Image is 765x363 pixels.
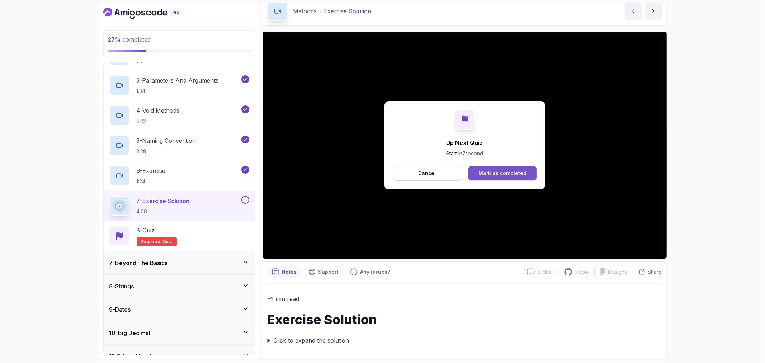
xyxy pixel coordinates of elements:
[360,268,391,275] p: Any issues?
[446,150,483,157] p: Start in
[137,136,196,145] p: 5 - Naming Convention
[137,178,166,185] p: 1:24
[576,268,589,275] p: Repo
[109,352,164,360] h3: 11 - Taking User Input
[137,106,180,115] p: 4 - Void Methods
[109,259,168,267] h3: 7 - Beyond The Basics
[109,196,249,216] button: 7-Exercise Solution4:06
[109,226,249,246] button: 8-QuizRequired-quiz
[304,266,343,278] button: Support button
[103,8,198,19] a: Dashboard
[137,76,219,85] p: 3 - Parameters And Arguments
[137,118,180,125] p: 5:22
[608,268,627,275] p: Designs
[625,3,642,20] button: previous content
[538,268,552,275] p: Slides
[633,268,662,275] button: Share
[109,105,249,126] button: 4-Void Methods5:22
[468,166,536,180] button: Mark as completed
[318,268,339,275] p: Support
[104,251,255,274] button: 7-Beyond The Basics
[137,208,190,215] p: 4:06
[108,36,121,43] span: 27 %
[462,150,483,156] span: 7 second
[268,335,662,345] summary: Click to expand the solution
[109,75,249,95] button: 3-Parameters And Arguments1:34
[282,268,297,275] p: Notes
[104,321,255,344] button: 10-Big Decimal
[108,36,151,43] span: completed
[263,32,667,259] iframe: 7 - Exercise Solution
[418,170,436,177] p: Cancel
[104,275,255,298] button: 8-Strings
[109,166,249,186] button: 6-Exercise1:24
[109,282,134,291] h3: 8 - Strings
[648,268,662,275] p: Share
[104,298,255,321] button: 9-Dates
[163,239,173,245] span: quiz
[137,148,196,155] p: 3:28
[293,7,317,15] p: Methods
[393,166,462,181] button: Cancel
[141,239,163,245] span: Required-
[645,3,662,20] button: next content
[137,197,190,205] p: 7 - Exercise Solution
[346,266,395,278] button: Feedback button
[109,305,131,314] h3: 9 - Dates
[324,7,372,15] p: Exercise Solution
[268,312,662,327] h1: Exercise Solution
[268,294,662,304] p: ~1 min read
[446,138,483,147] p: Up Next: Quiz
[137,226,155,235] p: 8 - Quiz
[268,266,301,278] button: notes button
[137,88,219,95] p: 1:34
[109,136,249,156] button: 5-Naming Convention3:28
[478,170,526,177] div: Mark as completed
[109,329,151,337] h3: 10 - Big Decimal
[137,166,166,175] p: 6 - Exercise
